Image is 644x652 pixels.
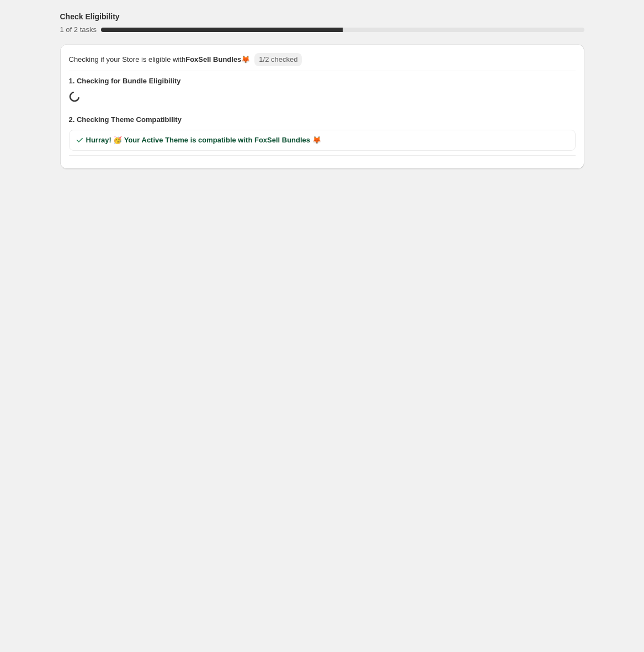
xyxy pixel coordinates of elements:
[69,114,576,125] span: 2. Checking Theme Compatibility
[185,55,241,63] span: FoxSell Bundles
[259,55,297,63] span: 1/2 checked
[60,25,97,34] span: 1 of 2 tasks
[69,54,251,65] span: Checking if your Store is eligible with 🦊
[69,76,576,87] span: 1. Checking for Bundle Eligibility
[86,135,321,146] span: Hurray! 🥳 Your Active Theme is compatible with FoxSell Bundles 🦊
[60,11,120,22] h3: Check Eligibility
